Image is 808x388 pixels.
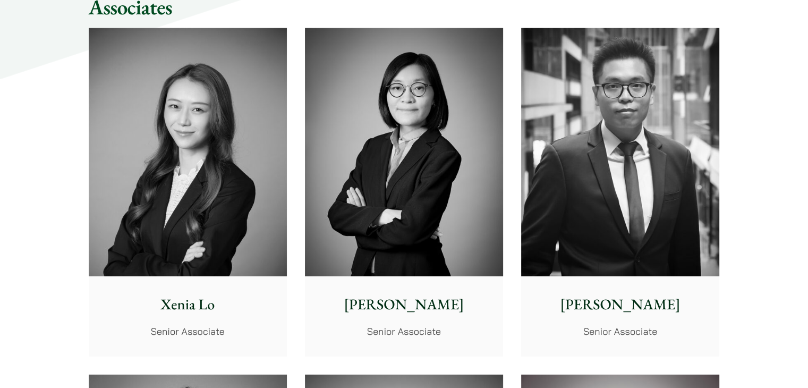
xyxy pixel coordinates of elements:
[97,293,278,316] p: Xenia Lo
[521,28,719,357] a: [PERSON_NAME] Senior Associate
[530,324,711,339] p: Senior Associate
[97,324,278,339] p: Senior Associate
[313,324,495,339] p: Senior Associate
[89,28,287,357] a: Xenia Lo Senior Associate
[313,293,495,316] p: [PERSON_NAME]
[305,28,503,357] a: [PERSON_NAME] Senior Associate
[530,293,711,316] p: [PERSON_NAME]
